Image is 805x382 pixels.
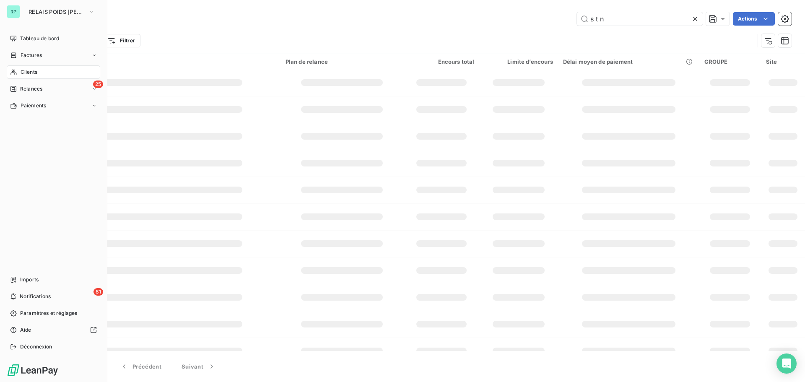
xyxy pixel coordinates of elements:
[7,364,59,377] img: Logo LeanPay
[776,353,797,374] div: Open Intercom Messenger
[20,35,59,42] span: Tableau de bord
[21,68,37,76] span: Clients
[20,276,39,283] span: Imports
[93,81,103,88] span: 25
[577,12,703,26] input: Rechercher
[7,5,20,18] div: RP
[20,326,31,334] span: Aide
[733,12,775,26] button: Actions
[7,307,100,320] a: Paramètres et réglages
[171,358,226,375] button: Suivant
[7,65,100,79] a: Clients
[102,34,140,47] button: Filtrer
[110,358,171,375] button: Précédent
[704,58,756,65] div: GROUPE
[21,102,46,109] span: Paiements
[7,49,100,62] a: Factures
[286,58,399,65] div: Plan de relance
[7,32,100,45] a: Tableau de bord
[766,58,800,65] div: Site
[409,58,475,65] div: Encours total
[563,58,694,65] div: Délai moyen de paiement
[7,99,100,112] a: Paiements
[7,82,100,96] a: 25Relances
[21,52,42,59] span: Factures
[7,273,100,286] a: Imports
[20,343,52,351] span: Déconnexion
[20,85,42,93] span: Relances
[7,323,100,337] a: Aide
[20,309,77,317] span: Paramètres et réglages
[485,58,553,65] div: Limite d’encours
[93,288,103,296] span: 81
[29,8,85,15] span: RELAIS POIDS [PERSON_NAME]
[20,293,51,300] span: Notifications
